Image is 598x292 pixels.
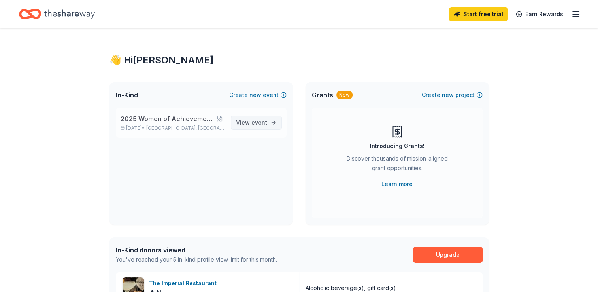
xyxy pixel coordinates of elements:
div: Discover thousands of mission-aligned grant opportunities. [343,154,451,176]
a: Upgrade [413,247,483,263]
a: Start free trial [449,7,508,21]
span: new [249,90,261,100]
button: Createnewevent [229,90,287,100]
div: You've reached your 5 in-kind profile view limit for this month. [116,255,277,264]
a: Earn Rewards [511,7,568,21]
a: Learn more [381,179,413,189]
span: Grants [312,90,333,100]
a: View event [231,116,282,130]
span: event [251,119,267,126]
span: new [442,90,454,100]
div: The Imperial Restaurant [149,279,220,288]
span: View [236,118,267,127]
p: [DATE] • [121,125,224,131]
div: New [336,91,353,99]
div: Introducing Grants! [370,141,424,151]
a: Home [19,5,95,23]
div: 👋 Hi [PERSON_NAME] [109,54,489,66]
span: 2025 Women of Achievement Awards Silent Auction [121,114,215,123]
span: [GEOGRAPHIC_DATA], [GEOGRAPHIC_DATA] [146,125,224,131]
span: In-Kind [116,90,138,100]
div: In-Kind donors viewed [116,245,277,255]
button: Createnewproject [422,90,483,100]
